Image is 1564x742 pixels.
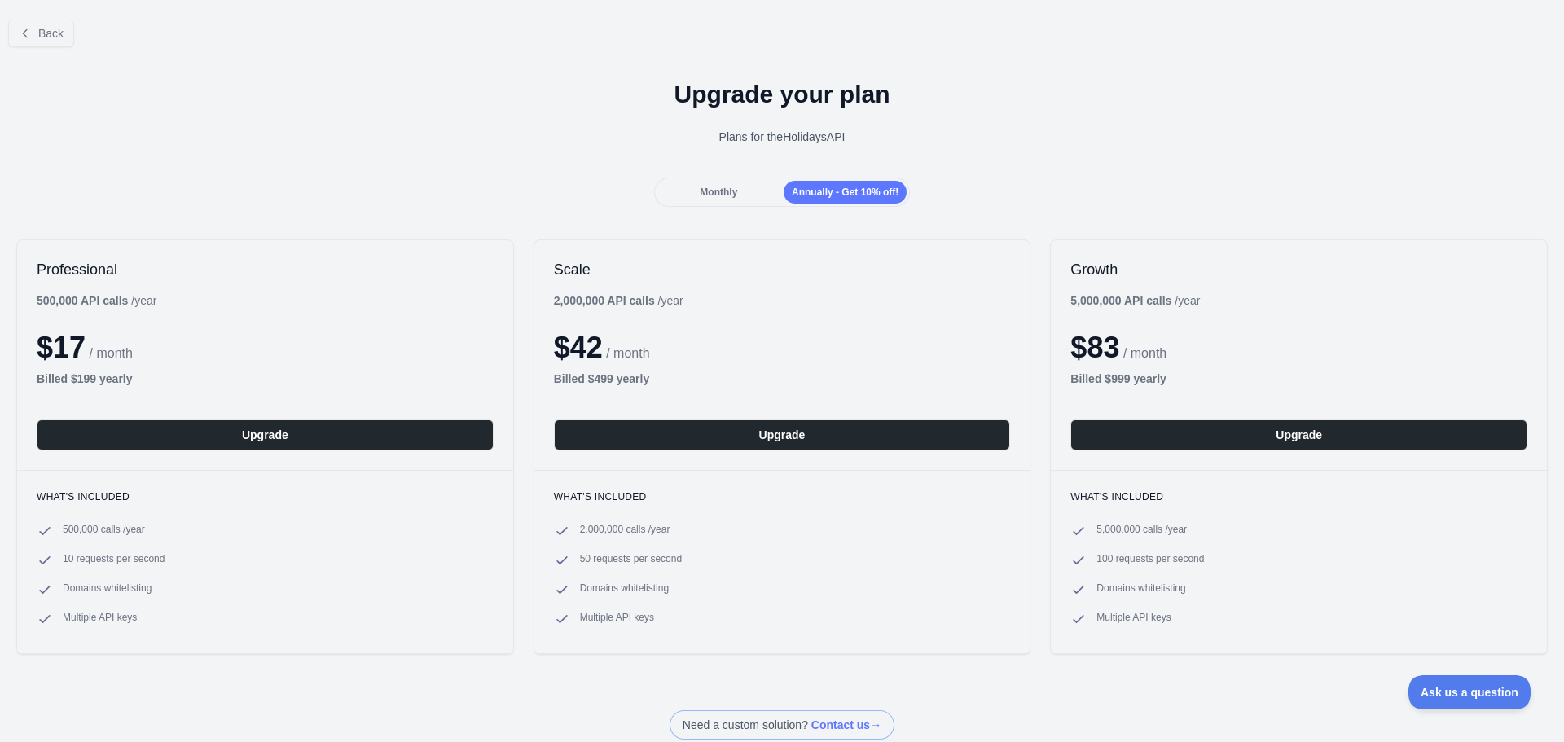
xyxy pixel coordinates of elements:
[554,260,1011,279] h2: Scale
[1070,292,1200,309] div: / year
[554,292,683,309] div: / year
[1070,260,1527,279] h2: Growth
[1070,294,1171,307] b: 5,000,000 API calls
[1408,675,1531,709] iframe: Toggle Customer Support
[554,294,655,307] b: 2,000,000 API calls
[1070,331,1119,364] span: $ 83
